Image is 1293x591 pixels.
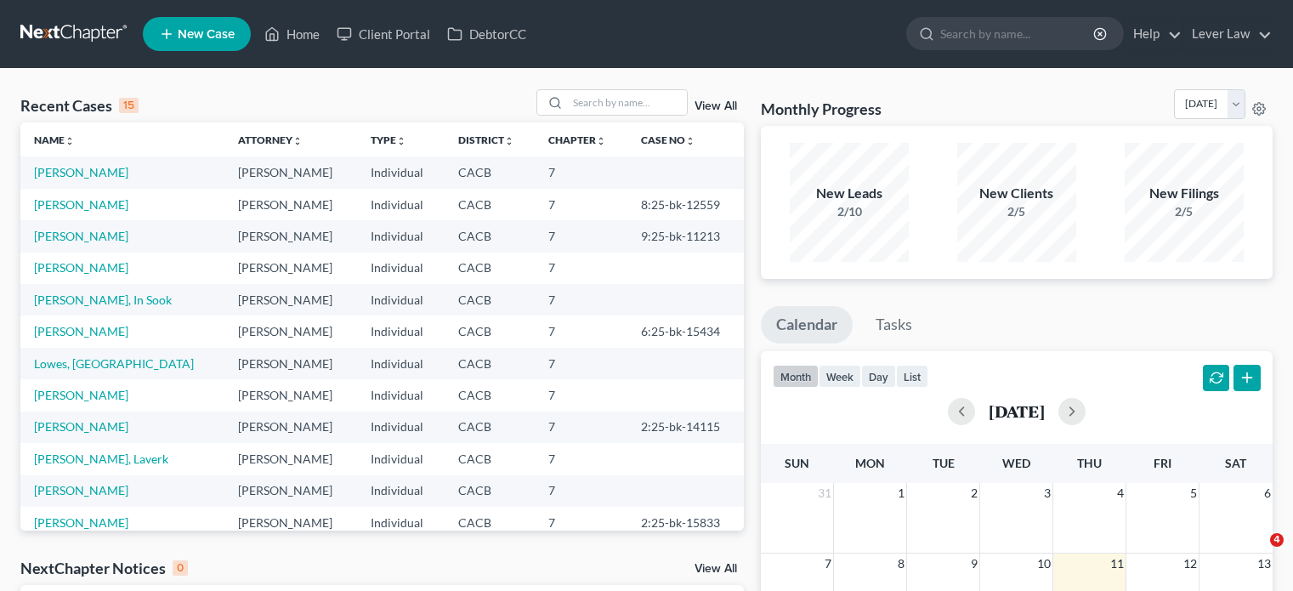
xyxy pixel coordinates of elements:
[1109,554,1126,574] span: 11
[396,136,406,146] i: unfold_more
[357,315,445,347] td: Individual
[790,184,909,203] div: New Leads
[896,483,906,503] span: 1
[773,365,819,388] button: month
[445,189,536,220] td: CACB
[627,507,743,538] td: 2:25-bk-15833
[34,452,168,466] a: [PERSON_NAME], Laverk
[989,402,1045,420] h2: [DATE]
[34,356,194,371] a: Lowes, [GEOGRAPHIC_DATA]
[445,156,536,188] td: CACB
[357,220,445,252] td: Individual
[357,156,445,188] td: Individual
[933,456,955,470] span: Tue
[535,412,627,443] td: 7
[357,379,445,411] td: Individual
[785,456,809,470] span: Sun
[1077,456,1102,470] span: Thu
[535,253,627,284] td: 7
[1042,483,1052,503] span: 3
[1125,203,1244,220] div: 2/5
[596,136,606,146] i: unfold_more
[439,19,535,49] a: DebtorCC
[357,507,445,538] td: Individual
[445,475,536,507] td: CACB
[34,419,128,434] a: [PERSON_NAME]
[535,475,627,507] td: 7
[34,324,128,338] a: [PERSON_NAME]
[34,515,128,530] a: [PERSON_NAME]
[535,443,627,475] td: 7
[535,189,627,220] td: 7
[20,95,139,116] div: Recent Cases
[535,156,627,188] td: 7
[224,253,357,284] td: [PERSON_NAME]
[819,365,861,388] button: week
[357,475,445,507] td: Individual
[34,229,128,243] a: [PERSON_NAME]
[1262,483,1273,503] span: 6
[445,284,536,315] td: CACB
[445,315,536,347] td: CACB
[790,203,909,220] div: 2/10
[224,189,357,220] td: [PERSON_NAME]
[861,365,896,388] button: day
[445,348,536,379] td: CACB
[855,456,885,470] span: Mon
[695,100,737,112] a: View All
[357,443,445,475] td: Individual
[224,412,357,443] td: [PERSON_NAME]
[445,443,536,475] td: CACB
[224,156,357,188] td: [PERSON_NAME]
[20,558,188,578] div: NextChapter Notices
[761,306,853,344] a: Calendar
[224,315,357,347] td: [PERSON_NAME]
[34,260,128,275] a: [PERSON_NAME]
[969,483,979,503] span: 2
[445,412,536,443] td: CACB
[535,348,627,379] td: 7
[896,554,906,574] span: 8
[445,379,536,411] td: CACB
[357,284,445,315] td: Individual
[1125,19,1182,49] a: Help
[119,98,139,113] div: 15
[1182,554,1199,574] span: 12
[761,99,882,119] h3: Monthly Progress
[685,136,695,146] i: unfold_more
[445,253,536,284] td: CACB
[34,134,75,146] a: Nameunfold_more
[627,315,743,347] td: 6:25-bk-15434
[458,134,514,146] a: Districtunfold_more
[535,220,627,252] td: 7
[1154,456,1171,470] span: Fri
[1035,554,1052,574] span: 10
[256,19,328,49] a: Home
[823,554,833,574] span: 7
[816,483,833,503] span: 31
[34,483,128,497] a: [PERSON_NAME]
[357,412,445,443] td: Individual
[357,189,445,220] td: Individual
[535,284,627,315] td: 7
[328,19,439,49] a: Client Portal
[445,220,536,252] td: CACB
[957,203,1076,220] div: 2/5
[1235,533,1276,574] iframe: Intercom live chat
[969,554,979,574] span: 9
[535,315,627,347] td: 7
[627,412,743,443] td: 2:25-bk-14115
[1270,533,1284,547] span: 4
[860,306,927,344] a: Tasks
[627,220,743,252] td: 9:25-bk-11213
[224,475,357,507] td: [PERSON_NAME]
[34,293,172,307] a: [PERSON_NAME], In Sook
[357,253,445,284] td: Individual
[1002,456,1030,470] span: Wed
[178,28,235,41] span: New Case
[1225,456,1246,470] span: Sat
[371,134,406,146] a: Typeunfold_more
[1188,483,1199,503] span: 5
[568,90,687,115] input: Search by name...
[224,507,357,538] td: [PERSON_NAME]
